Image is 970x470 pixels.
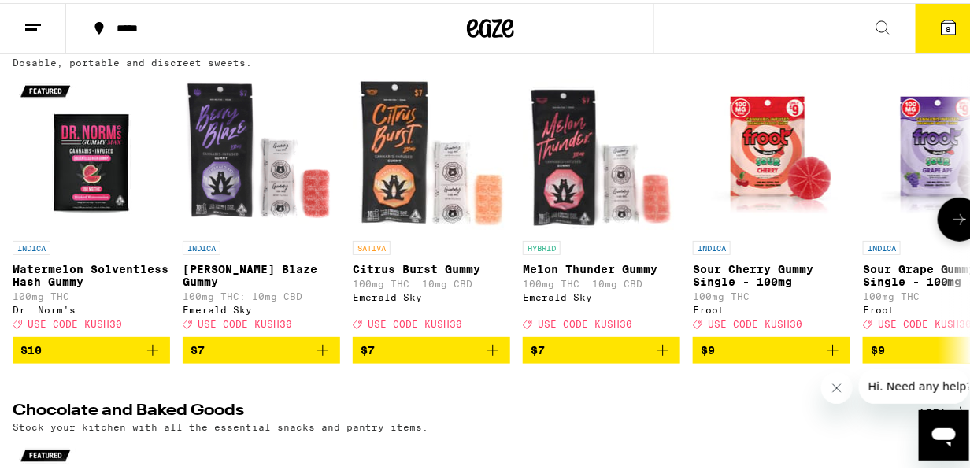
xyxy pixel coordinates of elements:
[523,276,680,286] p: 100mg THC: 10mg CBD
[183,72,340,230] img: Emerald Sky - Berry Blaze Gummy
[693,72,850,334] a: Open page for Sour Cherry Gummy Single - 100mg from Froot
[693,302,850,312] div: Froot
[191,341,205,353] span: $7
[13,400,892,419] h2: Chocolate and Baked Goods
[9,11,113,24] span: Hi. Need any help?
[523,289,680,299] div: Emerald Sky
[523,238,561,252] p: HYBRID
[693,260,850,285] p: Sour Cherry Gummy Single - 100mg
[183,72,340,334] a: Open page for Berry Blaze Gummy from Emerald Sky
[523,260,680,272] p: Melon Thunder Gummy
[693,288,850,298] p: 100mg THC
[13,334,170,361] button: Add to bag
[353,72,510,334] a: Open page for Citrus Burst Gummy from Emerald Sky
[693,238,731,252] p: INDICA
[183,288,340,298] p: 100mg THC: 10mg CBD
[13,238,50,252] p: INDICA
[13,260,170,285] p: Watermelon Solventless Hash Gummy
[353,238,391,252] p: SATIVA
[863,238,901,252] p: INDICA
[183,334,340,361] button: Add to bag
[708,316,802,326] span: USE CODE KUSH30
[919,407,969,457] iframe: Button to launch messaging window
[821,369,853,401] iframe: Close message
[13,72,170,334] a: Open page for Watermelon Solventless Hash Gummy from Dr. Norm's
[353,334,510,361] button: Add to bag
[353,276,510,286] p: 100mg THC: 10mg CBD
[353,289,510,299] div: Emerald Sky
[531,341,545,353] span: $7
[198,316,292,326] span: USE CODE KUSH30
[183,260,340,285] p: [PERSON_NAME] Blaze Gummy
[523,72,680,334] a: Open page for Melon Thunder Gummy from Emerald Sky
[693,334,850,361] button: Add to bag
[693,72,850,230] img: Froot - Sour Cherry Gummy Single - 100mg
[13,54,252,65] p: Dosable, portable and discreet sweets.
[353,72,510,230] img: Emerald Sky - Citrus Burst Gummy
[13,288,170,298] p: 100mg THC
[353,260,510,272] p: Citrus Burst Gummy
[523,72,680,230] img: Emerald Sky - Melon Thunder Gummy
[701,341,715,353] span: $9
[368,316,462,326] span: USE CODE KUSH30
[13,72,170,230] img: Dr. Norm's - Watermelon Solventless Hash Gummy
[523,334,680,361] button: Add to bag
[538,316,632,326] span: USE CODE KUSH30
[859,366,969,401] iframe: Message from company
[871,341,885,353] span: $9
[28,316,122,326] span: USE CODE KUSH30
[183,302,340,312] div: Emerald Sky
[918,400,969,419] a: (25)
[20,341,42,353] span: $10
[361,341,375,353] span: $7
[946,21,951,31] span: 8
[183,238,220,252] p: INDICA
[13,302,170,312] div: Dr. Norm's
[13,419,428,429] p: Stock your kitchen with all the essential snacks and pantry items.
